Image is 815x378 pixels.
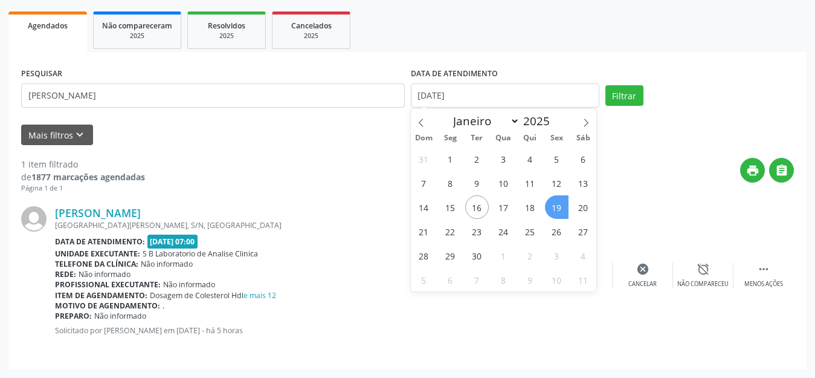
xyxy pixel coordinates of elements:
span: Outubro 11, 2025 [572,268,595,292]
span: Não informado [94,311,146,321]
i: keyboard_arrow_down [73,128,86,142]
span: Não compareceram [102,21,172,31]
span: Setembro 16, 2025 [465,195,489,219]
span: Setembro 12, 2025 [545,171,569,195]
div: 2025 [196,31,257,41]
span: Setembro 27, 2025 [572,220,595,243]
i: alarm_off [697,262,710,276]
div: 1 item filtrado [21,158,145,171]
span: Dom [411,134,437,142]
span: [DATE] 07:00 [147,235,198,249]
b: Motivo de agendamento: [55,301,160,311]
span: Outubro 6, 2025 [439,268,462,292]
span: Cancelados [291,21,332,31]
a: [PERSON_NAME] [55,206,141,220]
div: 2025 [102,31,172,41]
span: Setembro 18, 2025 [518,195,542,219]
span: Setembro 17, 2025 [492,195,515,219]
i:  [775,164,788,177]
b: Unidade executante: [55,249,140,259]
label: PESQUISAR [21,65,62,83]
i: print [746,164,759,177]
b: Item de agendamento: [55,290,147,301]
select: Month [448,112,520,129]
span: Qui [517,134,543,142]
span: Setembro 3, 2025 [492,147,515,171]
span: Dosagem de Colesterol Hdl [150,290,276,301]
div: Não compareceu [677,280,729,288]
button:  [769,158,794,183]
span: Setembro 6, 2025 [572,147,595,171]
span: Outubro 3, 2025 [545,244,569,267]
span: Setembro 26, 2025 [545,220,569,243]
span: Outubro 8, 2025 [492,268,515,292]
span: Setembro 5, 2025 [545,147,569,171]
button: print [740,158,765,183]
button: Mais filtroskeyboard_arrow_down [21,125,93,146]
input: Selecione um intervalo [411,83,599,108]
span: Outubro 9, 2025 [518,268,542,292]
span: Outubro 1, 2025 [492,244,515,267]
span: Sex [543,134,570,142]
button: Filtrar [605,85,643,106]
span: Sáb [570,134,596,142]
span: Resolvidos [208,21,245,31]
span: Não informado [163,279,215,290]
span: Setembro 15, 2025 [439,195,462,219]
span: Agosto 31, 2025 [412,147,436,171]
img: img [21,206,47,232]
span: Não informado [141,259,193,269]
i: cancel [636,262,649,276]
span: S B Laboratorio de Analise Clinica [143,249,258,259]
span: Setembro 4, 2025 [518,147,542,171]
label: DATA DE ATENDIMENTO [411,65,498,83]
b: Data de atendimento: [55,236,145,247]
span: Setembro 30, 2025 [465,244,489,267]
span: Setembro 22, 2025 [439,220,462,243]
span: Setembro 11, 2025 [518,171,542,195]
input: Nome, CNS [21,83,405,108]
i:  [757,262,770,276]
span: Outubro 10, 2025 [545,268,569,292]
span: Outubro 7, 2025 [465,268,489,292]
span: Não informado [79,269,130,279]
div: de [21,171,145,183]
div: Página 1 de 1 [21,183,145,194]
div: Menos ações [744,280,783,288]
span: Setembro 28, 2025 [412,244,436,267]
span: Setembro 20, 2025 [572,195,595,219]
span: . [163,301,164,311]
span: Ter [463,134,490,142]
b: Preparo: [55,311,92,321]
strong: 1877 marcações agendadas [31,171,145,183]
span: Setembro 2, 2025 [465,147,489,171]
span: Outubro 2, 2025 [518,244,542,267]
span: Setembro 19, 2025 [545,195,569,219]
div: Cancelar [628,280,657,288]
span: Setembro 21, 2025 [412,220,436,243]
span: Seg [437,134,463,142]
span: Setembro 24, 2025 [492,220,515,243]
span: Setembro 9, 2025 [465,171,489,195]
span: Qua [490,134,517,142]
span: Setembro 7, 2025 [412,171,436,195]
p: Solicitado por [PERSON_NAME] em [DATE] - há 5 horas [55,325,431,336]
b: Telefone da clínica: [55,259,138,269]
span: Agendados [28,21,68,31]
a: e mais 12 [243,290,276,301]
span: Setembro 25, 2025 [518,220,542,243]
span: Setembro 13, 2025 [572,171,595,195]
span: Setembro 1, 2025 [439,147,462,171]
div: [GEOGRAPHIC_DATA][PERSON_NAME], S/N, [GEOGRAPHIC_DATA] [55,220,431,230]
span: Setembro 10, 2025 [492,171,515,195]
span: Setembro 14, 2025 [412,195,436,219]
span: Setembro 29, 2025 [439,244,462,267]
span: Setembro 8, 2025 [439,171,462,195]
span: Setembro 23, 2025 [465,220,489,243]
span: Outubro 4, 2025 [572,244,595,267]
input: Year [520,113,559,129]
span: Outubro 5, 2025 [412,268,436,292]
b: Rede: [55,269,76,279]
b: Profissional executante: [55,279,161,290]
div: 2025 [281,31,341,41]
